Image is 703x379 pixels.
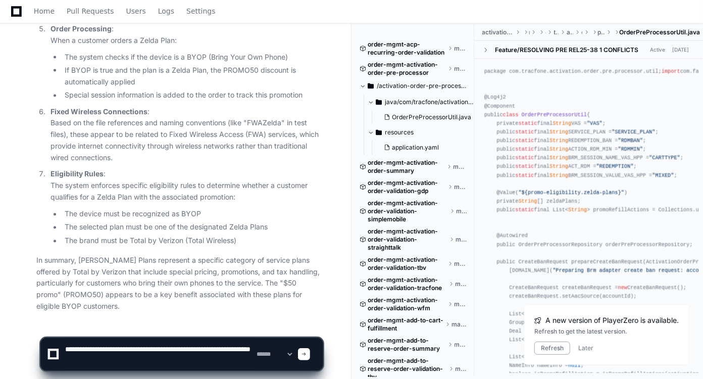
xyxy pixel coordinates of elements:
svg: Directory [376,126,382,138]
span: order [581,28,583,36]
span: static [515,155,534,161]
span: String [549,155,568,161]
span: static [515,207,534,213]
span: order-mgmt-activation-order-validation-tbv [368,256,446,272]
span: master [456,235,466,244]
span: java/com/tracfone/activation/order/pre/processor/util [385,98,475,106]
span: master [454,300,466,308]
span: OrderPreProcessorUtil.java [619,28,700,36]
span: master [453,163,467,171]
span: Users [126,8,146,14]
p: : The system enforces specific eligibility rules to determine whether a customer qualifies for a ... [51,169,323,203]
div: [DATE] [672,46,689,54]
span: master [454,65,466,73]
strong: Order Processing [51,24,112,33]
span: master [456,207,467,215]
span: String [549,129,568,135]
li: The selected plan must be one of the designated Zelda Plans [62,222,323,233]
span: String [549,172,568,178]
span: new [618,285,627,291]
span: "RDMBAN" [618,137,643,144]
li: The device must be recognized as BYOP [62,209,323,220]
span: master [454,44,467,53]
span: application.yaml [392,144,439,152]
strong: Eligibility Rules [51,170,104,178]
span: Logs [158,8,174,14]
span: OrderPreProcessorUtil [522,112,587,118]
span: static [515,129,534,135]
span: order-mgmt-activation-order-summary [368,159,445,175]
span: Pull Requests [67,8,114,14]
span: master [454,183,467,191]
span: String [518,198,537,204]
span: order-mgmt-activation-order-validation-tracfone [368,276,447,292]
span: activation [567,28,573,36]
span: OrderPreProcessorUtil.java [392,113,471,121]
strong: Fixed Wireless Connections [51,108,147,116]
button: java/com/tracfone/activation/order/pre/processor/util [368,94,475,110]
button: /activation-order-pre-processor/src/main [360,78,467,94]
span: String [549,137,568,144]
span: class [503,112,519,118]
button: resources [368,124,475,140]
span: static [515,172,534,178]
span: String [568,207,587,213]
span: master [454,260,467,268]
div: Refresh to get the latest version. [534,327,679,336]
span: Home [34,8,55,14]
li: If BYOP is true and the plan is a Zelda Plan, the PROMO50 discount is automatically applied [62,65,323,88]
button: application.yaml [380,140,469,155]
span: order-mgmt-activation-order-validation-gdp [368,179,446,195]
li: The system checks if the device is a BYOP (Bring Your Own Phone) [62,52,323,63]
svg: Directory [368,80,374,92]
span: resources [385,128,414,136]
span: String [549,146,568,152]
span: "REDEMPTION" [596,163,633,169]
button: OrderPreProcessorUtil.java [380,110,471,124]
span: "SERVICE_PLAN" [612,129,655,135]
span: "CARTTYPE" [649,155,680,161]
span: tracfone [554,28,559,36]
span: Active [647,45,668,55]
span: order-mgmt-activation-order-validation-simplemobile [368,199,448,223]
p: : When a customer orders a Zelda Plan: [51,23,323,46]
button: Later [578,344,593,352]
span: "${promo-eligibility.zelda-plans}" [518,189,624,196]
span: static [518,120,537,126]
div: Feature/RESOLVING PRE REL25-38 1 CONFLICTS [495,46,639,54]
span: A new version of PlayerZero is available. [545,315,679,325]
span: order-mgmt-add-to-cart-fulfillment [368,316,443,333]
span: Settings [186,8,215,14]
span: /activation-order-pre-processor/src/main [377,82,467,90]
span: processor [597,28,605,36]
span: static [515,163,534,169]
span: order-mgmt-activation-order-validation-wfm [368,296,446,312]
li: Special session information is added to the order to track this promotion [62,90,323,102]
p: : Based on the file references and naming conventions (like "FWAZelda" in test files), these appe... [51,107,323,164]
span: order-mgmt-activation-order-validation-straighttalk [368,227,447,252]
span: String [549,163,568,169]
span: "MIXED" [652,172,674,178]
button: Refresh [534,342,570,355]
span: "RDMMIN" [618,146,643,152]
li: The brand must be Total by Verizon (Total Wireless) [62,235,323,247]
span: String [553,120,571,126]
span: import [662,68,680,74]
span: activation-order-pre-processor [482,28,514,36]
p: In summary, [PERSON_NAME] Plans represent a specific category of service plans offered by Total b... [36,255,323,313]
svg: Directory [376,96,382,108]
span: master [455,280,467,288]
span: static [515,137,534,144]
span: "VAS" [587,120,602,126]
span: order-mgmt-activation-order-pre-processor [368,61,446,77]
span: static [515,146,534,152]
span: order-mgmt-acp-recurring-order-validation [368,40,446,57]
